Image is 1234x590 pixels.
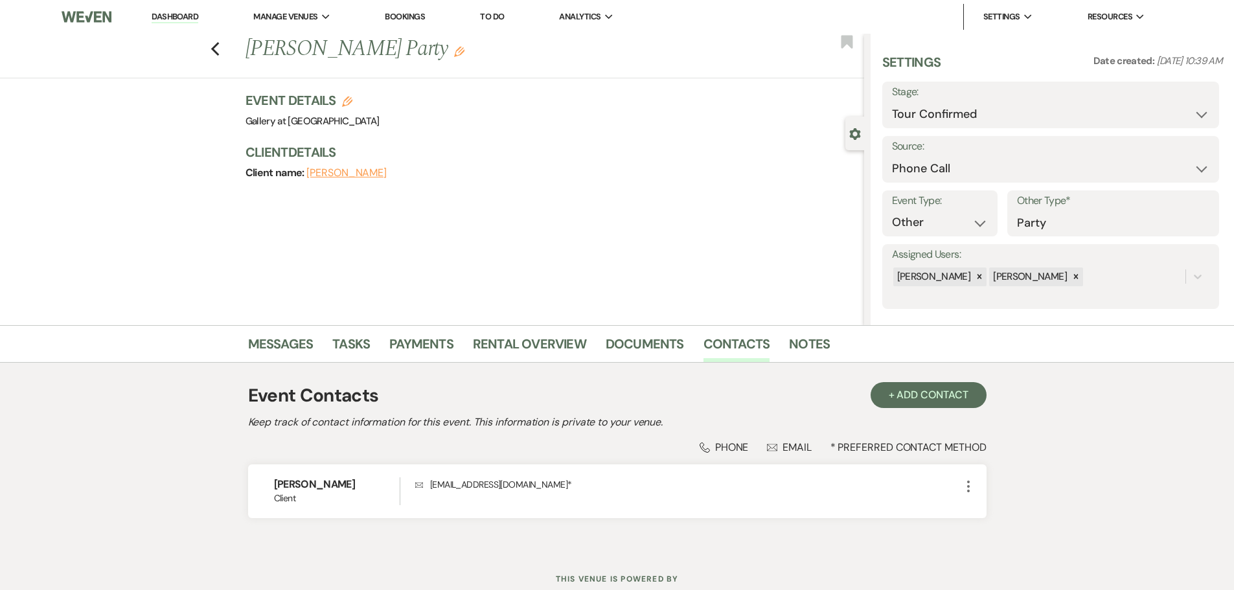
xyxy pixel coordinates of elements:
[989,267,1069,286] div: [PERSON_NAME]
[246,115,380,128] span: Gallery at [GEOGRAPHIC_DATA]
[385,11,425,22] a: Bookings
[306,168,387,178] button: [PERSON_NAME]
[892,245,1209,264] label: Assigned Users:
[152,11,198,23] a: Dashboard
[559,10,600,23] span: Analytics
[700,440,749,454] div: Phone
[1157,54,1222,67] span: [DATE] 10:39 AM
[983,10,1020,23] span: Settings
[274,492,400,505] span: Client
[767,440,812,454] div: Email
[389,334,453,362] a: Payments
[274,477,400,492] h6: [PERSON_NAME]
[1017,192,1209,210] label: Other Type*
[1088,10,1132,23] span: Resources
[473,334,586,362] a: Rental Overview
[415,477,960,492] p: [EMAIL_ADDRESS][DOMAIN_NAME] *
[703,334,770,362] a: Contacts
[62,3,111,30] img: Weven Logo
[892,137,1209,156] label: Source:
[246,143,851,161] h3: Client Details
[606,334,684,362] a: Documents
[248,334,314,362] a: Messages
[892,83,1209,102] label: Stage:
[454,45,464,57] button: Edit
[332,334,370,362] a: Tasks
[1093,54,1157,67] span: Date created:
[246,166,307,179] span: Client name:
[789,334,830,362] a: Notes
[248,440,987,454] div: * Preferred Contact Method
[246,34,735,65] h1: [PERSON_NAME] Party
[480,11,504,22] a: To Do
[849,127,861,139] button: Close lead details
[253,10,317,23] span: Manage Venues
[882,53,941,82] h3: Settings
[871,382,987,408] button: + Add Contact
[893,267,973,286] div: [PERSON_NAME]
[248,382,379,409] h1: Event Contacts
[246,91,380,109] h3: Event Details
[892,192,988,210] label: Event Type:
[248,414,987,430] h2: Keep track of contact information for this event. This information is private to your venue.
